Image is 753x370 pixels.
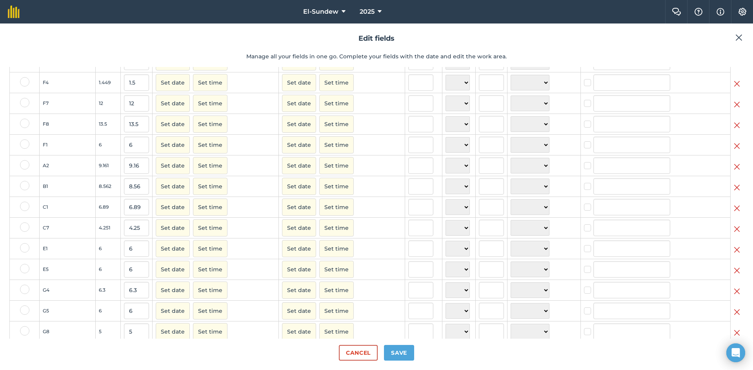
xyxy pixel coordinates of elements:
[156,219,190,236] button: Set date
[40,72,96,93] td: F4
[156,157,190,174] button: Set date
[193,157,227,174] button: Set time
[96,176,121,197] td: 8.562
[282,116,316,133] button: Set date
[156,261,190,278] button: Set date
[282,157,316,174] button: Set date
[319,261,354,278] button: Set time
[9,52,744,61] p: Manage all your fields in one go. Complete your fields with the date and edit the work area.
[40,176,96,197] td: B1
[734,121,740,130] img: svg+xml;base64,PHN2ZyB4bWxucz0iaHR0cDovL3d3dy53My5vcmcvMjAwMC9zdmciIHdpZHRoPSIyMiIgaGVpZ2h0PSIzMC...
[282,136,316,153] button: Set date
[734,162,740,171] img: svg+xml;base64,PHN2ZyB4bWxucz0iaHR0cDovL3d3dy53My5vcmcvMjAwMC9zdmciIHdpZHRoPSIyMiIgaGVpZ2h0PSIzMC...
[96,155,121,176] td: 9.161
[734,100,740,109] img: svg+xml;base64,PHN2ZyB4bWxucz0iaHR0cDovL3d3dy53My5vcmcvMjAwMC9zdmciIHdpZHRoPSIyMiIgaGVpZ2h0PSIzMC...
[734,79,740,88] img: svg+xml;base64,PHN2ZyB4bWxucz0iaHR0cDovL3d3dy53My5vcmcvMjAwMC9zdmciIHdpZHRoPSIyMiIgaGVpZ2h0PSIzMC...
[156,74,190,91] button: Set date
[193,178,227,195] button: Set time
[96,280,121,301] td: 6.3
[734,328,740,338] img: svg+xml;base64,PHN2ZyB4bWxucz0iaHR0cDovL3d3dy53My5vcmcvMjAwMC9zdmciIHdpZHRoPSIyMiIgaGVpZ2h0PSIzMC...
[282,74,316,91] button: Set date
[319,116,354,133] button: Set time
[96,93,121,114] td: 12
[96,259,121,280] td: 6
[282,178,316,195] button: Set date
[319,136,354,153] button: Set time
[40,321,96,342] td: G8
[738,8,747,16] img: A cog icon
[156,199,190,216] button: Set date
[40,218,96,238] td: C7
[156,178,190,195] button: Set date
[40,114,96,135] td: F8
[96,197,121,218] td: 6.89
[319,323,354,340] button: Set time
[282,261,316,278] button: Set date
[360,7,375,16] span: 2025
[319,95,354,112] button: Set time
[193,323,227,340] button: Set time
[734,307,740,317] img: svg+xml;base64,PHN2ZyB4bWxucz0iaHR0cDovL3d3dy53My5vcmcvMjAwMC9zdmciIHdpZHRoPSIyMiIgaGVpZ2h0PSIzMC...
[96,321,121,342] td: 5
[8,5,20,18] img: fieldmargin Logo
[694,8,703,16] img: A question mark icon
[156,116,190,133] button: Set date
[40,238,96,259] td: E1
[282,219,316,236] button: Set date
[735,33,742,42] img: svg+xml;base64,PHN2ZyB4bWxucz0iaHR0cDovL3d3dy53My5vcmcvMjAwMC9zdmciIHdpZHRoPSIyMiIgaGVpZ2h0PSIzMC...
[319,282,354,299] button: Set time
[319,199,354,216] button: Set time
[319,157,354,174] button: Set time
[96,301,121,321] td: 6
[96,238,121,259] td: 6
[319,302,354,319] button: Set time
[40,93,96,114] td: F7
[303,7,338,16] span: El-Sundew
[734,245,740,254] img: svg+xml;base64,PHN2ZyB4bWxucz0iaHR0cDovL3d3dy53My5vcmcvMjAwMC9zdmciIHdpZHRoPSIyMiIgaGVpZ2h0PSIzMC...
[282,199,316,216] button: Set date
[734,287,740,296] img: svg+xml;base64,PHN2ZyB4bWxucz0iaHR0cDovL3d3dy53My5vcmcvMjAwMC9zdmciIHdpZHRoPSIyMiIgaGVpZ2h0PSIzMC...
[193,116,227,133] button: Set time
[319,219,354,236] button: Set time
[734,204,740,213] img: svg+xml;base64,PHN2ZyB4bWxucz0iaHR0cDovL3d3dy53My5vcmcvMjAwMC9zdmciIHdpZHRoPSIyMiIgaGVpZ2h0PSIzMC...
[193,136,227,153] button: Set time
[96,135,121,155] td: 6
[96,114,121,135] td: 13.5
[193,302,227,319] button: Set time
[193,261,227,278] button: Set time
[726,343,745,362] div: Open Intercom Messenger
[282,95,316,112] button: Set date
[9,33,744,44] h2: Edit fields
[40,301,96,321] td: G5
[193,74,227,91] button: Set time
[384,345,414,361] button: Save
[40,197,96,218] td: C1
[734,141,740,151] img: svg+xml;base64,PHN2ZyB4bWxucz0iaHR0cDovL3d3dy53My5vcmcvMjAwMC9zdmciIHdpZHRoPSIyMiIgaGVpZ2h0PSIzMC...
[193,95,227,112] button: Set time
[156,282,190,299] button: Set date
[319,178,354,195] button: Set time
[319,240,354,257] button: Set time
[282,282,316,299] button: Set date
[156,95,190,112] button: Set date
[282,323,316,340] button: Set date
[96,72,121,93] td: 1.449
[40,155,96,176] td: A2
[156,302,190,319] button: Set date
[282,240,316,257] button: Set date
[193,219,227,236] button: Set time
[734,183,740,192] img: svg+xml;base64,PHN2ZyB4bWxucz0iaHR0cDovL3d3dy53My5vcmcvMjAwMC9zdmciIHdpZHRoPSIyMiIgaGVpZ2h0PSIzMC...
[319,74,354,91] button: Set time
[40,135,96,155] td: F1
[734,224,740,234] img: svg+xml;base64,PHN2ZyB4bWxucz0iaHR0cDovL3d3dy53My5vcmcvMjAwMC9zdmciIHdpZHRoPSIyMiIgaGVpZ2h0PSIzMC...
[156,240,190,257] button: Set date
[193,282,227,299] button: Set time
[672,8,681,16] img: Two speech bubbles overlapping with the left bubble in the forefront
[40,280,96,301] td: G4
[717,7,724,16] img: svg+xml;base64,PHN2ZyB4bWxucz0iaHR0cDovL3d3dy53My5vcmcvMjAwMC9zdmciIHdpZHRoPSIxNyIgaGVpZ2h0PSIxNy...
[282,302,316,319] button: Set date
[734,266,740,275] img: svg+xml;base64,PHN2ZyB4bWxucz0iaHR0cDovL3d3dy53My5vcmcvMjAwMC9zdmciIHdpZHRoPSIyMiIgaGVpZ2h0PSIzMC...
[40,259,96,280] td: E5
[339,345,378,361] button: Cancel
[156,136,190,153] button: Set date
